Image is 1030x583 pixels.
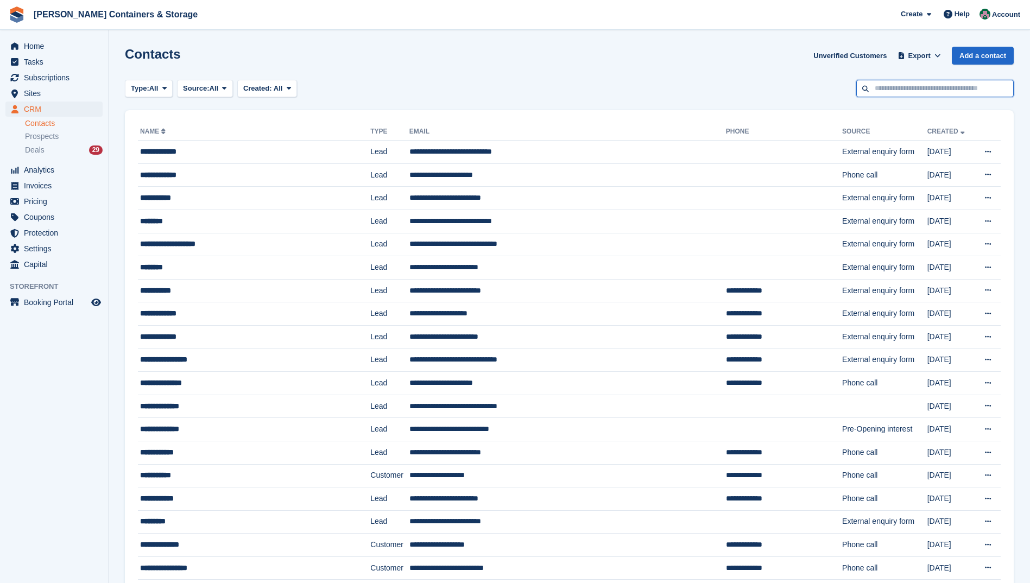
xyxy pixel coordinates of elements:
span: Storefront [10,281,108,292]
a: Prospects [25,131,103,142]
td: [DATE] [927,233,974,256]
a: Name [140,128,168,135]
span: Tasks [24,54,89,69]
td: Lead [370,441,409,464]
td: Lead [370,163,409,187]
td: [DATE] [927,163,974,187]
a: menu [5,210,103,225]
span: Protection [24,225,89,240]
span: Export [908,50,931,61]
td: Phone call [842,441,927,464]
td: [DATE] [927,487,974,511]
span: All [149,83,159,94]
td: Phone call [842,556,927,580]
td: [DATE] [927,556,974,580]
td: Lead [370,256,409,280]
td: Lead [370,141,409,164]
button: Export [895,47,943,65]
a: menu [5,39,103,54]
a: [PERSON_NAME] Containers & Storage [29,5,202,23]
span: Analytics [24,162,89,178]
a: Preview store [90,296,103,309]
td: [DATE] [927,372,974,395]
a: menu [5,257,103,272]
td: Phone call [842,372,927,395]
a: Unverified Customers [809,47,891,65]
td: Lead [370,395,409,418]
a: menu [5,295,103,310]
a: menu [5,178,103,193]
td: [DATE] [927,256,974,280]
span: Invoices [24,178,89,193]
td: Lead [370,210,409,233]
td: Lead [370,510,409,534]
td: Lead [370,348,409,372]
td: External enquiry form [842,348,927,372]
img: stora-icon-8386f47178a22dfd0bd8f6a31ec36ba5ce8667c1dd55bd0f319d3a0aa187defe.svg [9,7,25,23]
td: Phone call [842,487,927,511]
td: Pre-Opening interest [842,418,927,441]
td: Customer [370,556,409,580]
a: Add a contact [952,47,1014,65]
td: [DATE] [927,510,974,534]
div: 29 [89,145,103,155]
span: Prospects [25,131,59,142]
td: Lead [370,233,409,256]
td: [DATE] [927,141,974,164]
td: Customer [370,464,409,487]
td: [DATE] [927,441,974,464]
td: External enquiry form [842,233,927,256]
td: External enquiry form [842,256,927,280]
th: Phone [726,123,842,141]
td: Lead [370,187,409,210]
span: Capital [24,257,89,272]
td: External enquiry form [842,279,927,302]
td: Lead [370,487,409,511]
td: [DATE] [927,187,974,210]
td: Lead [370,279,409,302]
a: menu [5,86,103,101]
a: menu [5,194,103,209]
span: Created: [243,84,272,92]
button: Type: All [125,80,173,98]
td: Lead [370,372,409,395]
th: Source [842,123,927,141]
td: Lead [370,325,409,348]
span: Coupons [24,210,89,225]
span: Source: [183,83,209,94]
a: Contacts [25,118,103,129]
span: Settings [24,241,89,256]
td: [DATE] [927,325,974,348]
a: Created [927,128,967,135]
img: Julia Marcham [980,9,990,20]
span: Booking Portal [24,295,89,310]
td: External enquiry form [842,325,927,348]
span: All [210,83,219,94]
span: CRM [24,102,89,117]
span: Sites [24,86,89,101]
td: External enquiry form [842,141,927,164]
td: [DATE] [927,418,974,441]
td: External enquiry form [842,187,927,210]
th: Email [409,123,726,141]
a: menu [5,70,103,85]
td: External enquiry form [842,302,927,326]
span: Subscriptions [24,70,89,85]
span: Account [992,9,1020,20]
span: Home [24,39,89,54]
td: External enquiry form [842,210,927,233]
td: [DATE] [927,534,974,557]
td: [DATE] [927,395,974,418]
span: Deals [25,145,45,155]
a: menu [5,102,103,117]
span: Pricing [24,194,89,209]
td: Phone call [842,163,927,187]
td: Customer [370,534,409,557]
td: [DATE] [927,210,974,233]
span: Type: [131,83,149,94]
a: menu [5,241,103,256]
td: Lead [370,302,409,326]
a: menu [5,225,103,240]
td: [DATE] [927,464,974,487]
td: Lead [370,418,409,441]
